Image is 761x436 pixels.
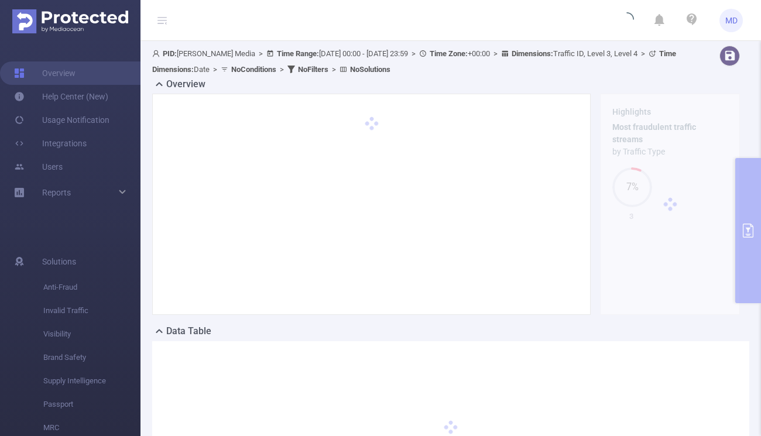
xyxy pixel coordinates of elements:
[298,65,328,74] b: No Filters
[42,188,71,197] span: Reports
[725,9,738,32] span: MD
[490,49,501,58] span: >
[231,65,276,74] b: No Conditions
[14,155,63,178] a: Users
[163,49,177,58] b: PID:
[277,49,319,58] b: Time Range:
[12,9,128,33] img: Protected Media
[42,181,71,204] a: Reports
[14,132,87,155] a: Integrations
[43,276,140,299] span: Anti-Fraud
[166,77,205,91] h2: Overview
[43,369,140,393] span: Supply Intelligence
[512,49,553,58] b: Dimensions :
[43,322,140,346] span: Visibility
[276,65,287,74] span: >
[42,250,76,273] span: Solutions
[210,65,221,74] span: >
[43,393,140,416] span: Passport
[430,49,468,58] b: Time Zone:
[408,49,419,58] span: >
[14,85,108,108] a: Help Center (New)
[43,299,140,322] span: Invalid Traffic
[328,65,340,74] span: >
[620,12,634,29] i: icon: loading
[14,61,76,85] a: Overview
[166,324,211,338] h2: Data Table
[152,49,676,74] span: [PERSON_NAME] Media [DATE] 00:00 - [DATE] 23:59 +00:00
[255,49,266,58] span: >
[14,108,109,132] a: Usage Notification
[43,346,140,369] span: Brand Safety
[350,65,390,74] b: No Solutions
[637,49,649,58] span: >
[512,49,637,58] span: Traffic ID, Level 3, Level 4
[152,50,163,57] i: icon: user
